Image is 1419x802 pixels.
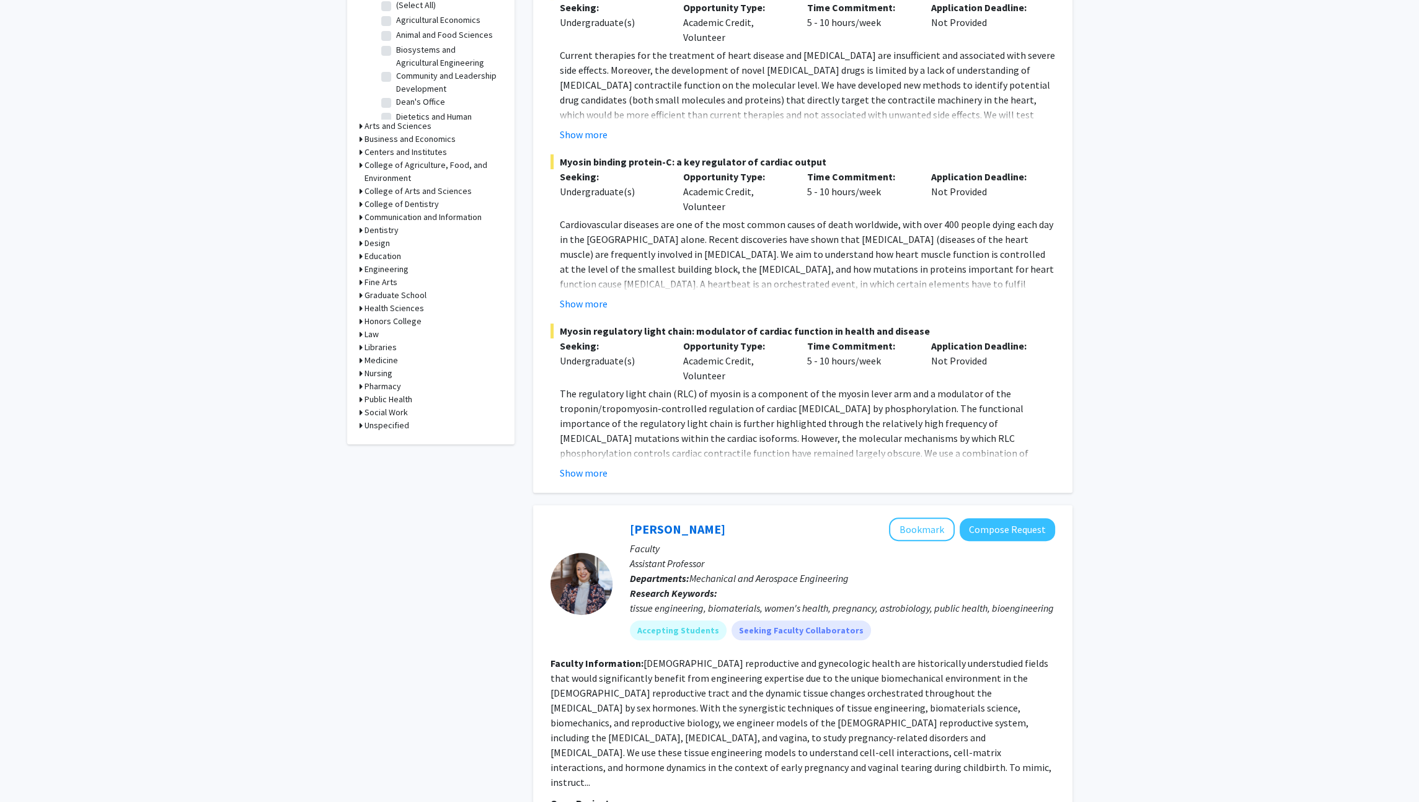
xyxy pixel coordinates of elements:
[365,341,397,354] h3: Libraries
[550,324,1055,338] span: Myosin regulatory light chain: modulator of cardiac function in health and disease
[560,387,1044,489] span: The regulatory light chain (RLC) of myosin is a component of the myosin lever arm and a modulator...
[674,169,798,214] div: Academic Credit, Volunteer
[922,338,1046,383] div: Not Provided
[396,14,480,27] label: Agricultural Economics
[922,169,1046,214] div: Not Provided
[9,746,53,793] iframe: Chat
[365,328,379,341] h3: Law
[683,338,789,353] p: Opportunity Type:
[365,406,408,419] h3: Social Work
[365,185,472,198] h3: College of Arts and Sciences
[931,338,1037,353] p: Application Deadline:
[365,380,401,393] h3: Pharmacy
[365,224,399,237] h3: Dentistry
[931,169,1037,184] p: Application Deadline:
[365,198,439,211] h3: College of Dentistry
[365,250,401,263] h3: Education
[630,620,727,640] mat-chip: Accepting Students
[683,169,789,184] p: Opportunity Type:
[630,587,717,599] b: Research Keywords:
[560,465,608,480] button: Show more
[365,289,427,302] h3: Graduate School
[365,120,431,133] h3: Arts and Sciences
[550,657,643,669] b: Faculty Information:
[365,302,424,315] h3: Health Sciences
[396,43,499,69] label: Biosystems and Agricultural Engineering
[674,338,798,383] div: Academic Credit, Volunteer
[550,657,1051,788] fg-read-more: [DEMOGRAPHIC_DATA] reproductive and gynecologic health are historically understudied fields that ...
[807,338,913,353] p: Time Commitment:
[365,159,502,185] h3: College of Agriculture, Food, and Environment
[365,146,447,159] h3: Centers and Institutes
[560,184,665,199] div: Undergraduate(s)
[630,556,1055,571] p: Assistant Professor
[630,521,725,537] a: [PERSON_NAME]
[560,296,608,311] button: Show more
[560,127,608,142] button: Show more
[630,541,1055,556] p: Faculty
[807,169,913,184] p: Time Commitment:
[365,133,456,146] h3: Business and Economics
[798,338,922,383] div: 5 - 10 hours/week
[396,29,493,42] label: Animal and Food Sciences
[365,315,422,328] h3: Honors College
[560,169,665,184] p: Seeking:
[560,338,665,353] p: Seeking:
[798,169,922,214] div: 5 - 10 hours/week
[630,601,1055,615] div: tissue engineering, biomaterials, women's health, pregnancy, astrobiology, public health, bioengi...
[365,419,409,432] h3: Unspecified
[396,110,499,136] label: Dietetics and Human Nutrition
[365,393,412,406] h3: Public Health
[560,218,1054,320] span: Cardiovascular diseases are one of the most common causes of death worldwide, with over 400 peopl...
[365,276,397,289] h3: Fine Arts
[560,15,665,30] div: Undergraduate(s)
[396,69,499,95] label: Community and Leadership Development
[365,367,392,380] h3: Nursing
[550,154,1055,169] span: Myosin binding protein-C: a key regulator of cardiac output
[396,95,445,108] label: Dean's Office
[889,518,955,541] button: Add Samantha Zambuto to Bookmarks
[365,211,482,224] h3: Communication and Information
[365,354,398,367] h3: Medicine
[365,237,390,250] h3: Design
[560,353,665,368] div: Undergraduate(s)
[732,620,871,640] mat-chip: Seeking Faculty Collaborators
[365,263,409,276] h3: Engineering
[560,49,1055,165] span: Current therapies for the treatment of heart disease and [MEDICAL_DATA] are insufficient and asso...
[960,518,1055,541] button: Compose Request to Samantha Zambuto
[689,572,849,584] span: Mechanical and Aerospace Engineering
[630,572,689,584] b: Departments:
